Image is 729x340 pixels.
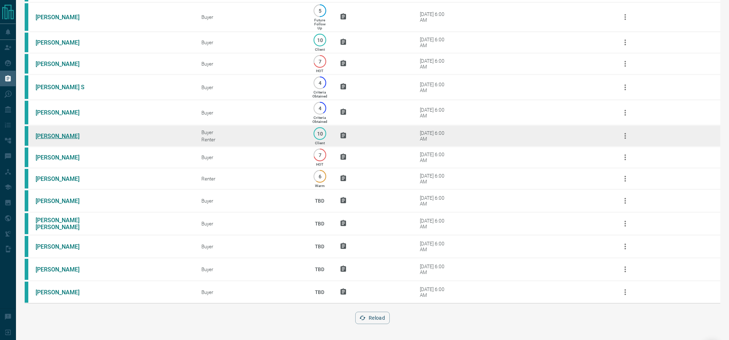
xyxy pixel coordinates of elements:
a: [PERSON_NAME] [36,39,90,46]
p: 5 [317,8,323,13]
div: [DATE] 6:00 AM [420,37,451,48]
div: condos.ca [25,54,28,74]
div: Buyer [201,110,300,116]
p: TBD [311,191,329,211]
div: [DATE] 6:00 AM [420,286,451,298]
a: [PERSON_NAME] [36,61,90,67]
p: Criteria Obtained [312,90,327,98]
a: [PERSON_NAME] S [36,84,90,91]
a: [PERSON_NAME] [36,175,90,182]
div: Buyer [201,221,300,227]
a: [PERSON_NAME] [36,154,90,161]
div: [DATE] 6:00 AM [420,11,451,23]
div: [DATE] 6:00 AM [420,264,451,275]
div: [DATE] 6:00 AM [420,218,451,229]
a: [PERSON_NAME] [36,243,90,250]
p: Criteria Obtained [312,116,327,124]
div: [DATE] 6:00 AM [420,152,451,163]
div: [DATE] 6:00 AM [420,241,451,252]
div: condos.ca [25,101,28,124]
p: TBD [311,237,329,256]
div: condos.ca [25,3,28,31]
a: [PERSON_NAME] [36,133,90,140]
a: [PERSON_NAME] [PERSON_NAME] [36,217,90,231]
div: condos.ca [25,169,28,188]
p: TBD [311,214,329,233]
div: [DATE] 6:00 AM [420,173,451,184]
div: Buyer [201,61,300,67]
div: Buyer [201,84,300,90]
p: TBD [311,282,329,302]
div: [DATE] 6:00 AM [420,82,451,93]
div: condos.ca [25,148,28,167]
div: condos.ca [25,282,28,303]
a: [PERSON_NAME] [36,109,90,116]
div: [DATE] 6:00 AM [420,58,451,70]
div: condos.ca [25,126,28,146]
a: [PERSON_NAME] [36,266,90,273]
p: HOT [316,162,323,166]
div: Buyer [201,129,300,135]
div: Buyer [201,14,300,20]
div: condos.ca [25,190,28,211]
p: Future Follow Up [314,18,325,30]
p: 7 [317,152,323,158]
p: 4 [317,80,323,86]
div: Buyer [201,289,300,295]
div: Renter [201,176,300,182]
div: condos.ca [25,75,28,99]
div: [DATE] 6:00 AM [420,107,451,119]
div: Buyer [201,40,300,45]
div: condos.ca [25,236,28,257]
a: [PERSON_NAME] [36,289,90,296]
p: 4 [317,105,323,111]
p: 10 [317,131,323,136]
div: condos.ca [25,259,28,280]
p: Warm [315,184,325,188]
div: Renter [201,137,300,142]
a: [PERSON_NAME] [36,14,90,21]
p: 6 [317,174,323,179]
a: [PERSON_NAME] [36,198,90,204]
p: HOT [316,69,323,73]
div: condos.ca [25,33,28,52]
p: 10 [317,37,323,43]
div: [DATE] 6:00 AM [420,195,451,207]
div: Buyer [201,154,300,160]
p: Client [315,47,325,51]
div: condos.ca [25,213,28,234]
p: Client [315,141,325,145]
p: TBD [311,260,329,279]
button: Reload [355,312,390,324]
div: Buyer [201,198,300,204]
p: 7 [317,59,323,64]
div: Buyer [201,244,300,249]
div: Buyer [201,266,300,272]
div: [DATE] 6:00 AM [420,130,451,142]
